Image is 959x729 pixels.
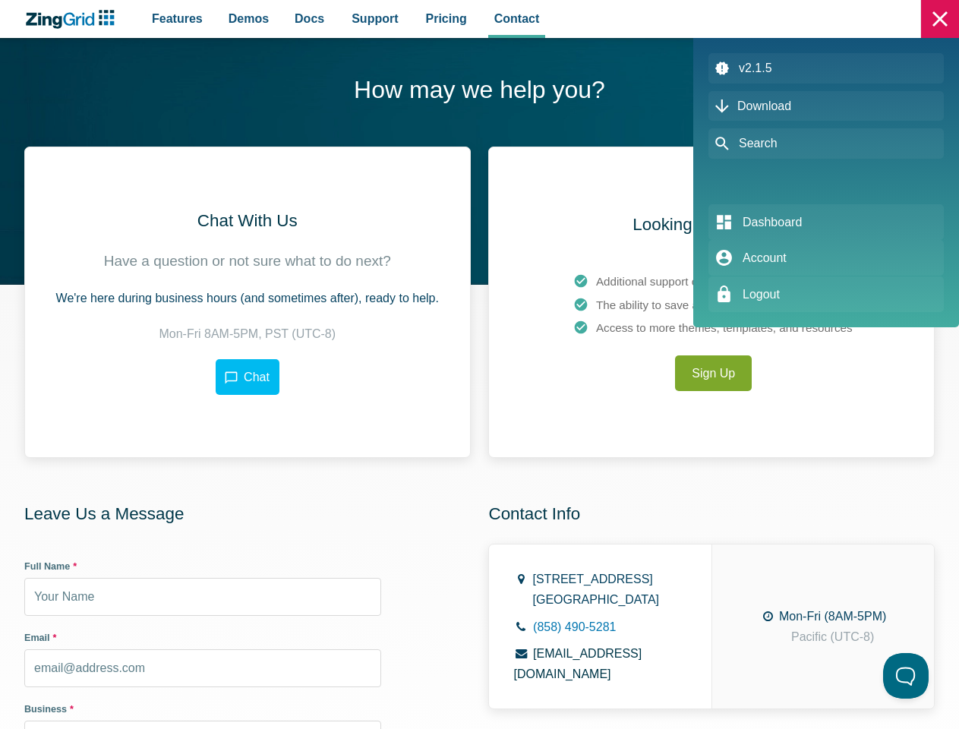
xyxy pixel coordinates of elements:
span: v2.1.5 [739,62,772,74]
iframe: Toggle Customer Support [883,653,929,699]
span: Contact [494,8,540,29]
a: Download [708,91,944,121]
span: Features [152,8,203,29]
span: Support [352,8,398,29]
span: Docs [295,8,324,29]
a: Dashboard [708,204,944,240]
a: Account [708,240,944,276]
a: v2.1.5 [708,53,944,84]
nav: Secondary Navigation [708,53,944,159]
span: Demos [229,8,269,29]
span: Search [739,137,778,151]
span: Pricing [426,8,467,29]
span: Download [737,99,791,113]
